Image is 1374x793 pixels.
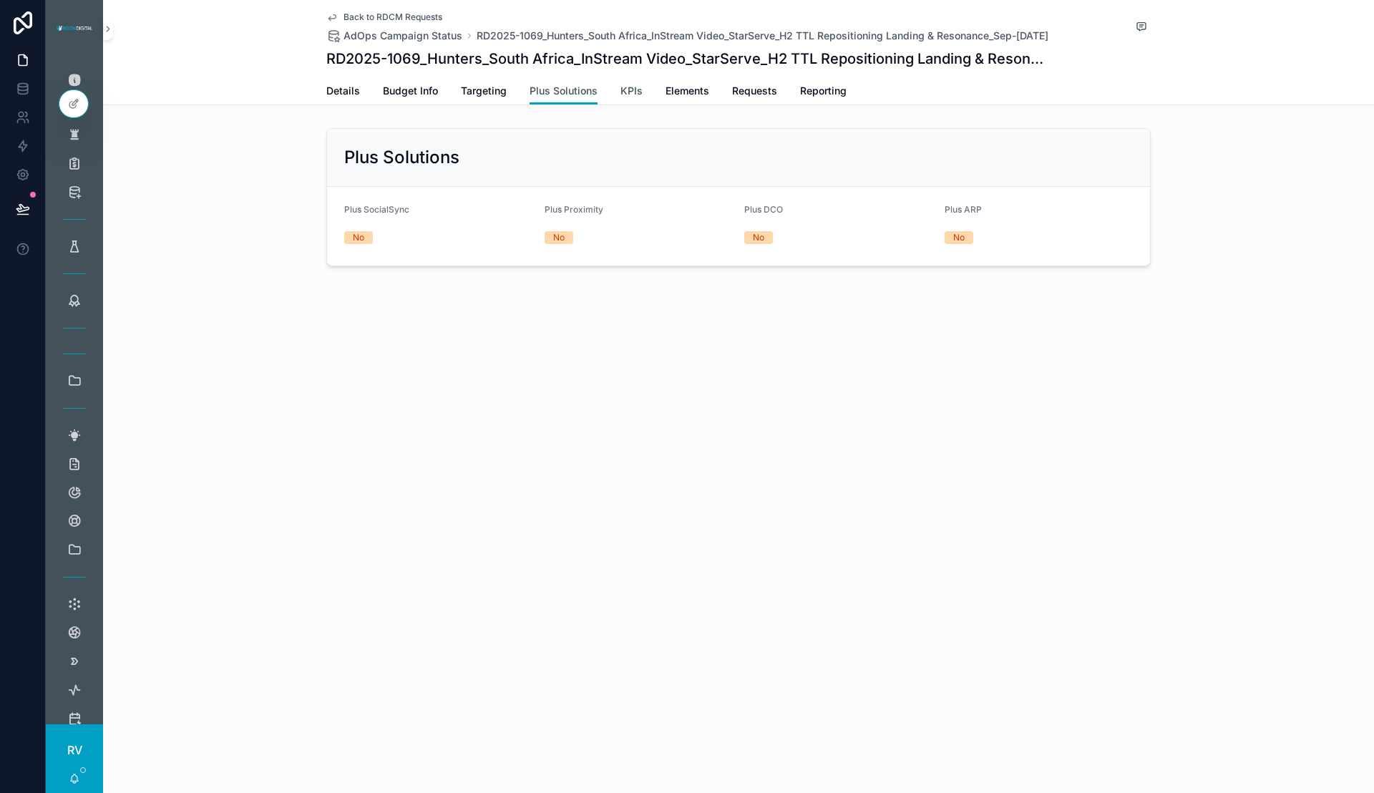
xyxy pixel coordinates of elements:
[545,204,603,215] span: Plus Proximity
[54,23,94,34] img: App logo
[343,29,462,43] span: AdOps Campaign Status
[666,84,709,98] span: Elements
[383,78,438,107] a: Budget Info
[530,78,598,105] a: Plus Solutions
[530,84,598,98] span: Plus Solutions
[800,78,847,107] a: Reporting
[800,84,847,98] span: Reporting
[461,78,507,107] a: Targeting
[344,146,459,169] h2: Plus Solutions
[461,84,507,98] span: Targeting
[46,57,103,724] div: scrollable content
[326,29,462,43] a: AdOps Campaign Status
[732,84,777,98] span: Requests
[620,78,643,107] a: KPIs
[383,84,438,98] span: Budget Info
[326,78,360,107] a: Details
[353,231,364,244] div: No
[67,741,82,759] span: RV
[753,231,764,244] div: No
[477,29,1048,43] a: RD2025-1069_Hunters_South Africa_InStream Video_StarServe_H2 TTL Repositioning Landing & Resonanc...
[326,49,1043,69] h1: RD2025-1069_Hunters_South Africa_InStream Video_StarServe_H2 TTL Repositioning Landing & Resonanc...
[344,204,409,215] span: Plus SocialSync
[343,11,442,23] span: Back to RDCM Requests
[326,11,442,23] a: Back to RDCM Requests
[744,204,783,215] span: Plus DCO
[326,84,360,98] span: Details
[953,231,965,244] div: No
[620,84,643,98] span: KPIs
[553,231,565,244] div: No
[666,78,709,107] a: Elements
[732,78,777,107] a: Requests
[945,204,982,215] span: Plus ARP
